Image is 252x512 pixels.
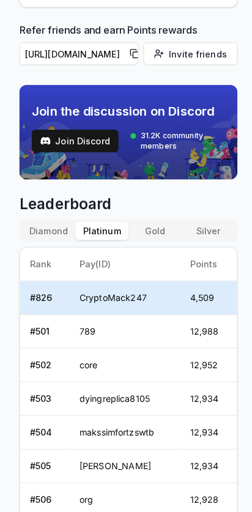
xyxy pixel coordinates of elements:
td: # 503 [20,375,68,408]
button: Gold [126,218,178,236]
td: # 506 [20,474,68,507]
th: Points [177,243,232,276]
td: makssimfortzswtb [68,408,177,441]
td: 12,934 [177,375,232,408]
td: 12,952 [177,342,232,375]
button: Invite friends [141,42,233,64]
td: # 502 [20,342,68,375]
td: core [68,342,177,375]
button: [URL][DOMAIN_NAME] [19,42,136,64]
span: Invite friends [166,46,223,59]
a: testJoin Discord [31,127,116,149]
th: Rank [20,243,68,276]
td: 12,928 [177,474,232,507]
span: 31.2K community members [138,128,233,148]
td: # 505 [20,441,68,474]
td: # 504 [20,408,68,441]
td: # 826 [20,276,68,309]
th: Pay(ID) [68,243,177,276]
span: Join the discussion on Discord [31,100,233,117]
td: 789 [68,309,177,342]
td: 12,934 [177,441,232,474]
td: org [68,474,177,507]
div: Refer friends and earn Points rewards [19,22,233,69]
td: 12,988 [177,309,232,342]
td: 12,934 [177,408,232,441]
img: test [40,133,50,143]
td: CryptoMack247 [68,276,177,309]
button: Join Discord [31,127,116,149]
td: [PERSON_NAME] [68,441,177,474]
td: dyingreplica8105 [68,375,177,408]
button: Diamond [21,218,74,236]
td: 4,509 [177,276,232,309]
img: discord_banner [19,83,233,176]
button: Platinum [74,218,126,236]
td: # 501 [20,309,68,342]
button: Silver [179,218,231,236]
span: Leaderboard [19,191,233,210]
span: Join Discord [54,132,108,145]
